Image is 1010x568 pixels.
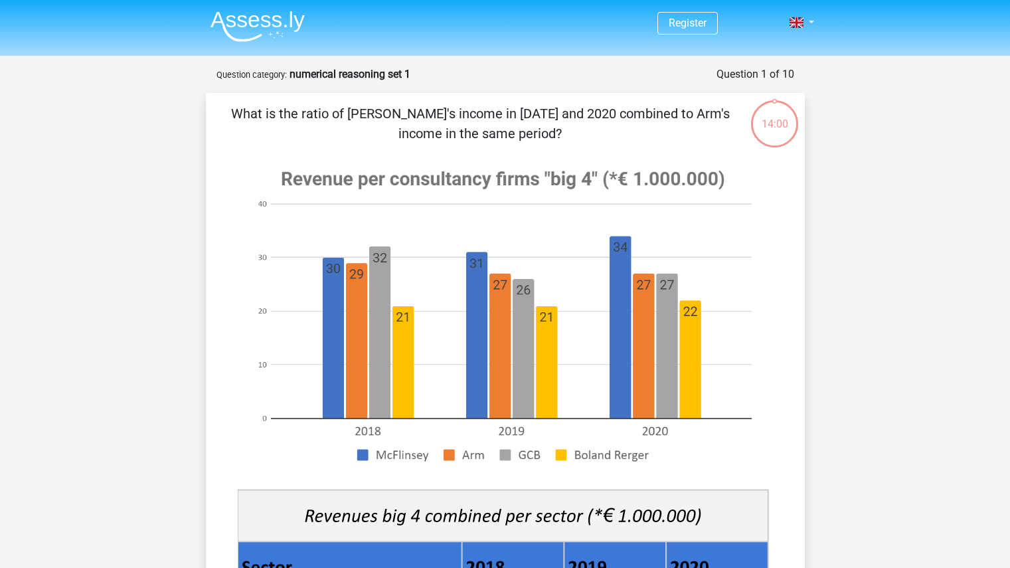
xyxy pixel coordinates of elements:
small: Question category: [216,70,287,80]
div: Question 1 of 10 [716,66,794,82]
strong: numerical reasoning set 1 [290,68,410,80]
p: What is the ratio of [PERSON_NAME]'s income in [DATE] and 2020 combined to Arm's income in the sa... [227,104,734,143]
a: Register [669,17,707,29]
div: 14:00 [750,99,800,132]
img: Assessly [210,11,305,42]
